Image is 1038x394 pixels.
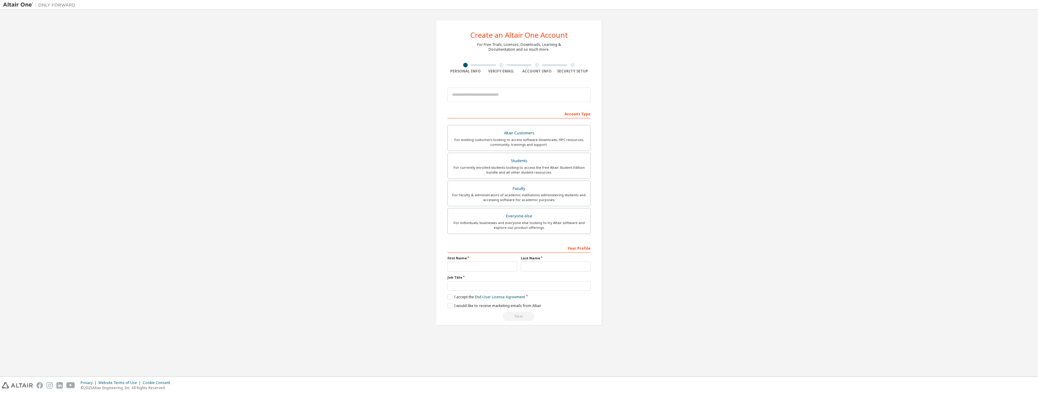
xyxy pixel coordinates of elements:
div: For faculty & administrators of academic institutions administering students and accessing softwa... [451,193,587,202]
div: For existing customers looking to access software downloads, HPC resources, community, trainings ... [451,137,587,147]
div: For Free Trials, Licenses, Downloads, Learning & Documentation and so much more. [477,42,561,52]
div: Everyone else [451,212,587,220]
label: First Name [447,256,517,261]
div: For currently enrolled students looking to access the free Altair Student Edition bundle and all ... [451,165,587,175]
div: Create an Altair One Account [470,31,568,39]
label: I accept the [447,294,525,300]
div: Read and acccept EULA to continue [447,312,591,321]
div: Altair Customers [451,129,587,137]
img: Altair One [3,2,78,8]
div: Website Terms of Use [98,380,143,385]
div: Privacy [81,380,98,385]
img: instagram.svg [46,382,53,389]
div: Cookie Consent [143,380,174,385]
div: Verify Email [483,69,519,74]
img: altair_logo.svg [2,382,33,389]
div: For individuals, businesses and everyone else looking to try Altair software and explore our prod... [451,220,587,230]
p: © 2025 Altair Engineering, Inc. All Rights Reserved. [81,385,174,390]
label: Job Title [447,275,591,280]
div: Personal Info [447,69,483,74]
div: Students [451,157,587,165]
div: Your Profile [447,243,591,253]
img: facebook.svg [37,382,43,389]
img: youtube.svg [66,382,75,389]
div: Faculty [451,184,587,193]
img: linkedin.svg [56,382,63,389]
div: Account Type [447,109,591,118]
label: I would like to receive marketing emails from Altair [447,303,541,308]
div: Security Setup [555,69,591,74]
div: Account Info [519,69,555,74]
a: End-User License Agreement [475,294,525,300]
label: Last Name [521,256,591,261]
